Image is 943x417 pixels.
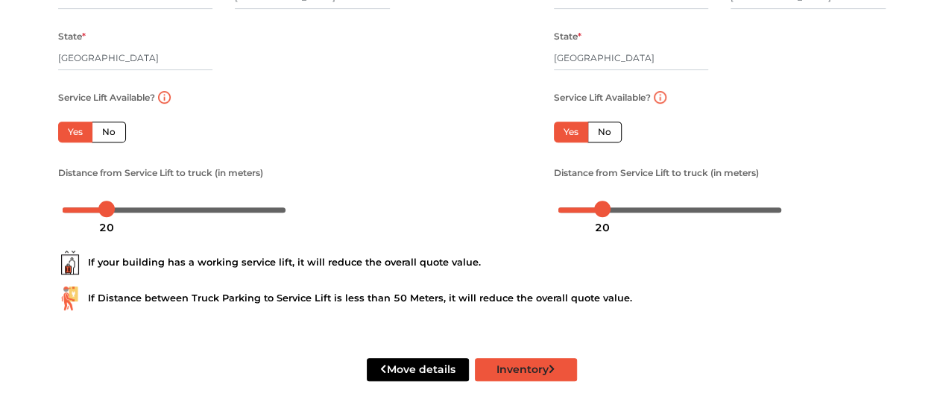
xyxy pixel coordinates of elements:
button: Inventory [475,358,577,381]
label: Yes [554,122,588,142]
label: Distance from Service Lift to truck (in meters) [554,163,759,183]
button: Move details [367,358,469,381]
label: Distance from Service Lift to truck (in meters) [58,163,263,183]
label: Service Lift Available? [58,88,155,107]
label: Service Lift Available? [554,88,651,107]
div: 20 [93,215,120,240]
label: State [554,27,581,46]
img: ... [58,251,82,275]
label: No [587,122,622,142]
div: 20 [589,215,616,240]
label: Yes [58,122,92,142]
label: State [58,27,86,46]
div: If your building has a working service lift, it will reduce the overall quote value. [58,251,886,275]
div: If Distance between Truck Parking to Service Lift is less than 50 Meters, it will reduce the over... [58,286,886,310]
img: ... [58,286,82,310]
label: No [92,122,126,142]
